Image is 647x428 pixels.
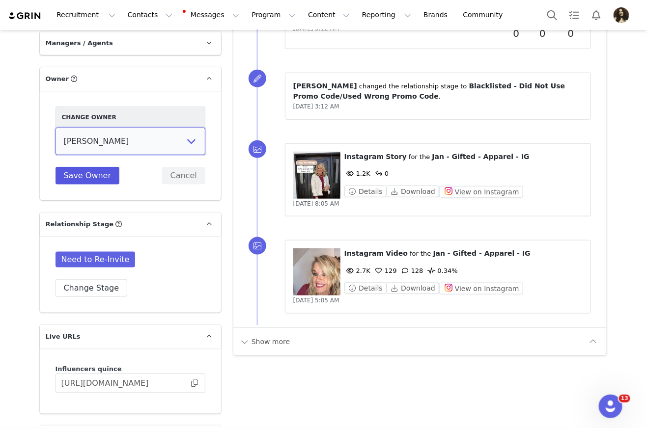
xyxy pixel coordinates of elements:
[344,152,583,162] p: ⁨ ⁩ ⁨ ⁩ for the ⁨ ⁩
[8,11,42,21] img: grin logo
[344,153,384,160] span: Instagram
[56,331,258,352] li: Option 2: Upload a screenshot of your metrics directly to our platform.
[46,38,113,48] span: Managers / Agents
[51,4,121,26] button: Recruitment
[344,267,370,274] span: 2.7K
[439,186,523,198] button: View on Instagram
[8,8,340,19] body: Rich Text Area. Press ALT-0 for help.
[433,249,531,257] span: Jan - Gifted - Apparel - IG
[432,153,530,160] span: Jan - Gifted - Apparel - IG
[56,276,258,287] li: Enhancing collaboration opportunities
[17,80,258,90] p: Hi [PERSON_NAME] ,
[506,26,527,41] h2: 0
[619,395,630,402] span: 13
[439,285,523,292] a: View on Instagram
[56,162,129,182] a: [URL][DOMAIN_NAME]
[56,107,205,128] div: Change Owner
[46,332,81,342] span: Live URLs
[373,267,397,274] span: 129
[56,266,258,276] li: Tracking performance accurately
[599,395,622,418] iframe: Intercom live chat
[563,4,585,26] a: Tasks
[122,4,178,26] button: Contacts
[344,170,370,177] span: 1.2K
[541,4,563,26] button: Search
[457,4,513,26] a: Community
[179,4,245,26] button: Messages
[56,287,258,297] li: Providing insights that can help boost your content's reach
[37,135,258,156] p: Content Collected: We have identified the following pieces of content you've recently created:
[532,26,553,41] h2: 0
[293,82,357,90] span: [PERSON_NAME]
[162,167,205,185] button: Cancel
[614,7,629,23] img: 15dec220-cd10-4af7-a7e1-c5451853b0a6.jpg
[387,186,439,197] button: Download
[56,252,136,267] span: Need to Re-Invite
[17,407,258,428] p: Thank you for your cooperation and continued collaboration. If you have any questions or need ass...
[387,282,439,294] button: Download
[344,186,387,197] button: Details
[56,202,129,221] a: [URL][DOMAIN_NAME]
[37,304,258,314] p: How to Submit Your Metrics:
[356,4,417,26] button: Reporting
[586,4,607,26] button: Notifications
[426,267,458,274] span: 0.34%
[386,249,408,257] span: Video
[56,321,258,331] li: Option 1: Manually enter the metrics into our platform UI.
[344,249,384,257] span: Instagram
[302,4,356,26] button: Content
[386,153,407,160] span: Story
[56,167,120,185] button: Save Owner
[293,297,339,304] span: [DATE] 5:05 AM
[56,279,128,297] button: Change Stage
[185,202,258,219] a: Upload Metrics
[56,182,129,202] a: [URL][DOMAIN_NAME]
[17,29,258,68] img: Grin
[439,188,523,195] a: View on Instagram
[399,267,423,274] span: 128
[293,200,339,207] span: [DATE] 8:05 AM
[293,81,583,102] p: ⁨ ⁩ changed the ⁨relationship⁩ stage to ⁨ ⁩.
[17,97,258,128] p: We're reaching out to let you know that we've successfully collected your latest content, and now...
[46,74,69,84] span: Owner
[344,248,583,259] p: ⁨ ⁩ ⁨ ⁩ for the ⁨ ⁩
[373,170,389,177] span: 0
[185,162,258,180] a: Upload Metrics
[46,219,114,229] span: Relationship Stage
[185,182,258,199] a: Upload Metrics
[246,4,302,26] button: Program
[608,7,639,23] button: Profile
[37,228,258,259] p: Why We Need Your Metrics: Providing your content metrics helps us ensure accurate reporting and a...
[293,103,339,110] span: [DATE] 3:12 AM
[439,283,523,294] button: View on Instagram
[344,282,387,294] button: Details
[239,334,291,349] button: Show more
[559,26,583,41] h2: 0
[56,365,122,373] span: Influencers quince
[418,4,456,26] a: Brands
[17,359,258,400] p: Your participation is vital to maintaining the quality and accuracy of the data we use to support...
